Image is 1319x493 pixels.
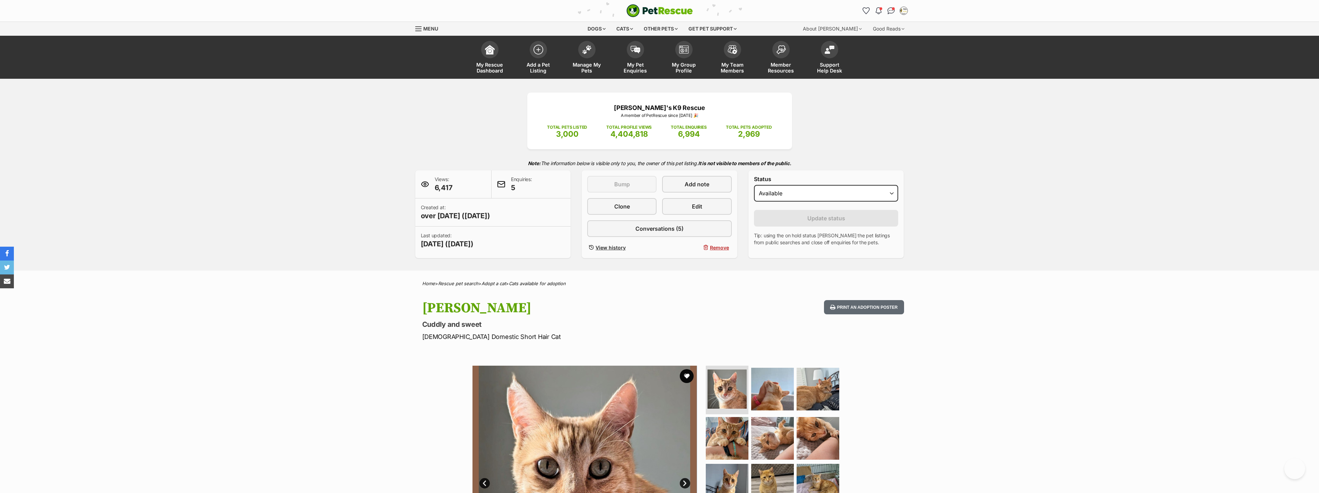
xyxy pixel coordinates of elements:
button: My account [898,5,909,16]
button: Bump [587,176,657,193]
img: Photo of Ricky [708,369,747,409]
div: About [PERSON_NAME] [798,22,867,36]
div: Get pet support [684,22,741,36]
span: Support Help Desk [814,62,845,74]
button: Remove [662,243,731,253]
img: pet-enquiries-icon-7e3ad2cf08bfb03b45e93fb7055b45f3efa6380592205ae92323e6603595dc1f.svg [631,46,640,53]
div: Good Reads [868,22,909,36]
label: Status [754,176,899,182]
img: manage-my-pets-icon-02211641906a0b7f246fdf0571729dbe1e7629f14944591b6c1af311fb30b64b.svg [582,45,592,54]
p: Last updated: [421,232,474,249]
span: Clone [614,202,630,211]
img: Photo of Ricky [751,417,794,460]
p: Created at: [421,204,490,221]
p: Cuddly and sweet [422,320,715,329]
p: TOTAL PETS LISTED [547,124,587,130]
span: over [DATE] ([DATE]) [421,211,490,221]
span: 2,969 [738,129,760,138]
a: Adopt a cat [481,281,506,286]
span: 6,417 [435,183,453,193]
img: Merna Karam profile pic [900,7,907,14]
h1: [PERSON_NAME] [422,300,715,316]
p: Views: [435,176,453,193]
a: Edit [662,198,731,215]
div: Dogs [583,22,610,36]
strong: Note: [528,160,541,166]
a: Rescue pet search [438,281,478,286]
button: Notifications [873,5,884,16]
span: Remove [710,244,729,251]
p: TOTAL PROFILE VIEWS [606,124,652,130]
span: Update status [807,214,845,222]
a: Member Resources [757,37,805,79]
a: Favourites [861,5,872,16]
img: Photo of Ricky [797,417,839,460]
p: TOTAL PETS ADOPTED [726,124,772,130]
a: My Pet Enquiries [611,37,660,79]
span: 3,000 [556,129,579,138]
span: 6,994 [678,129,700,138]
strong: It is not visible to members of the public. [698,160,791,166]
span: 5 [511,183,532,193]
img: Photo of Ricky [797,368,839,410]
iframe: Help Scout Beacon - Open [1284,458,1305,479]
span: Bump [614,180,630,188]
a: Add note [662,176,731,193]
a: Add a Pet Listing [514,37,563,79]
span: Manage My Pets [571,62,602,74]
a: Conversations (5) [587,220,732,237]
a: Conversations [886,5,897,16]
img: logo-cat-932fe2b9b8326f06289b0f2fb663e598f794de774fb13d1741a6617ecf9a85b4.svg [626,4,693,17]
p: Tip: using the on hold status [PERSON_NAME] the pet listings from public searches and close off e... [754,232,899,246]
div: Other pets [639,22,683,36]
button: Print an adoption poster [824,300,904,314]
div: Cats [611,22,638,36]
div: > > > [405,281,914,286]
img: dashboard-icon-eb2f2d2d3e046f16d808141f083e7271f6b2e854fb5c12c21221c1fb7104beca.svg [485,45,495,54]
img: Photo of Ricky [706,417,748,460]
img: help-desk-icon-fdf02630f3aa405de69fd3d07c3f3aa587a6932b1a1747fa1d2bba05be0121f9.svg [825,45,834,54]
span: View history [596,244,626,251]
span: Edit [692,202,702,211]
span: My Group Profile [668,62,700,74]
p: A member of PetRescue since [DATE] 🎉 [538,112,782,119]
p: The information below is visible only to you, the owner of this pet listing. [415,156,904,170]
span: Member Resources [765,62,797,74]
img: member-resources-icon-8e73f808a243e03378d46382f2149f9095a855e16c252ad45f914b54edf8863c.svg [776,45,786,54]
a: Menu [415,22,443,34]
span: [DATE] ([DATE]) [421,239,474,249]
a: My Team Members [708,37,757,79]
span: My Pet Enquiries [620,62,651,74]
a: Manage My Pets [563,37,611,79]
button: favourite [680,369,694,383]
span: Add a Pet Listing [523,62,554,74]
a: Cats available for adoption [509,281,566,286]
a: Prev [479,478,490,488]
span: My Team Members [717,62,748,74]
p: [PERSON_NAME]'s K9 Rescue [538,103,782,112]
a: Clone [587,198,657,215]
img: notifications-46538b983faf8c2785f20acdc204bb7945ddae34d4c08c2a6579f10ce5e182be.svg [876,7,881,14]
img: Photo of Ricky [751,368,794,410]
a: Home [422,281,435,286]
img: team-members-icon-5396bd8760b3fe7c0b43da4ab00e1e3bb1a5d9ba89233759b79545d2d3fc5d0d.svg [728,45,737,54]
a: View history [587,243,657,253]
p: [DEMOGRAPHIC_DATA] Domestic Short Hair Cat [422,332,715,341]
span: Menu [423,26,438,32]
a: Next [680,478,690,488]
span: My Rescue Dashboard [474,62,505,74]
span: Conversations (5) [635,224,684,233]
img: chat-41dd97257d64d25036548639549fe6c8038ab92f7586957e7f3b1b290dea8141.svg [887,7,895,14]
a: PetRescue [626,4,693,17]
span: Add note [685,180,709,188]
button: Update status [754,210,899,227]
span: 4,404,818 [610,129,648,138]
p: TOTAL ENQUIRIES [671,124,706,130]
a: My Group Profile [660,37,708,79]
ul: Account quick links [861,5,909,16]
a: My Rescue Dashboard [466,37,514,79]
img: group-profile-icon-3fa3cf56718a62981997c0bc7e787c4b2cf8bcc04b72c1350f741eb67cf2f40e.svg [679,45,689,54]
a: Support Help Desk [805,37,854,79]
p: Enquiries: [511,176,532,193]
img: add-pet-listing-icon-0afa8454b4691262ce3f59096e99ab1cd57d4a30225e0717b998d2c9b9846f56.svg [533,45,543,54]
